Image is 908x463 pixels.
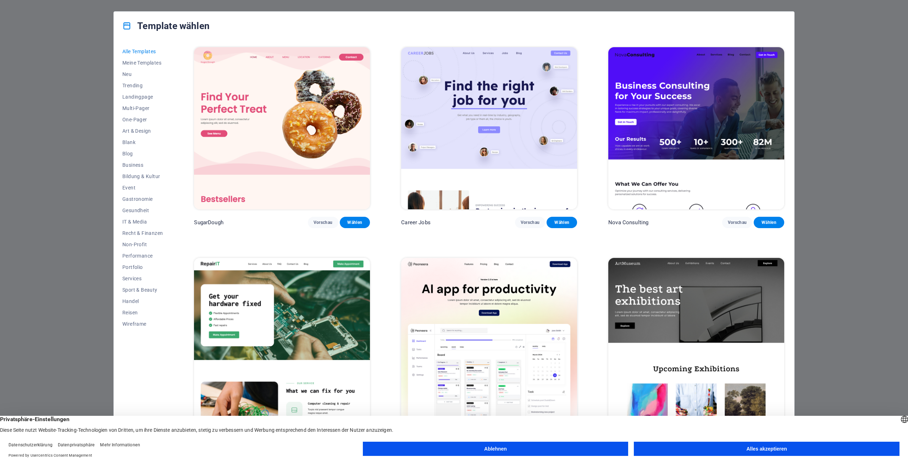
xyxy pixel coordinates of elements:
[122,20,210,32] h4: Template wählen
[122,49,163,54] span: Alle Templates
[122,296,163,307] button: Handel
[122,276,163,281] span: Services
[122,242,163,247] span: Non-Profit
[608,47,784,209] img: Nova Consulting
[122,208,163,213] span: Gesundheit
[122,321,163,327] span: Wireframe
[122,125,163,137] button: Art & Design
[122,60,163,66] span: Meine Templates
[521,220,540,225] span: Vorschau
[122,83,163,88] span: Trending
[608,258,784,420] img: Art Museum
[122,103,163,114] button: Multi-Pager
[122,205,163,216] button: Gesundheit
[122,162,163,168] span: Business
[122,80,163,91] button: Trending
[122,264,163,270] span: Portfolio
[122,284,163,296] button: Sport & Beauty
[122,105,163,111] span: Multi-Pager
[122,261,163,273] button: Portfolio
[122,57,163,68] button: Meine Templates
[122,71,163,77] span: Neu
[308,217,338,228] button: Vorschau
[345,220,365,225] span: Wählen
[122,185,163,191] span: Event
[122,151,163,156] span: Blog
[401,219,431,226] p: Career Jobs
[122,196,163,202] span: Gastronomie
[194,258,370,420] img: RepairIT
[122,139,163,145] span: Blank
[608,219,648,226] p: Nova Consulting
[122,193,163,205] button: Gastronomie
[122,171,163,182] button: Bildung & Kultur
[122,250,163,261] button: Performance
[722,217,753,228] button: Vorschau
[122,239,163,250] button: Non-Profit
[401,258,577,420] img: Peoneera
[552,220,571,225] span: Wählen
[122,128,163,134] span: Art & Design
[194,219,223,226] p: SugarDough
[122,307,163,318] button: Reisen
[122,94,163,100] span: Landingpage
[401,47,577,209] img: Career Jobs
[122,114,163,125] button: One-Pager
[122,287,163,293] span: Sport & Beauty
[759,220,779,225] span: Wählen
[122,68,163,80] button: Neu
[547,217,577,228] button: Wählen
[122,227,163,239] button: Recht & Finanzen
[728,220,747,225] span: Vorschau
[122,182,163,193] button: Event
[122,117,163,122] span: One-Pager
[122,273,163,284] button: Services
[122,298,163,304] span: Handel
[122,159,163,171] button: Business
[194,47,370,209] img: SugarDough
[122,173,163,179] span: Bildung & Kultur
[754,217,784,228] button: Wählen
[340,217,370,228] button: Wählen
[515,217,546,228] button: Vorschau
[314,220,333,225] span: Vorschau
[122,310,163,315] span: Reisen
[122,253,163,259] span: Performance
[122,219,163,225] span: IT & Media
[122,91,163,103] button: Landingpage
[122,230,163,236] span: Recht & Finanzen
[122,216,163,227] button: IT & Media
[122,148,163,159] button: Blog
[122,318,163,330] button: Wireframe
[122,137,163,148] button: Blank
[122,46,163,57] button: Alle Templates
